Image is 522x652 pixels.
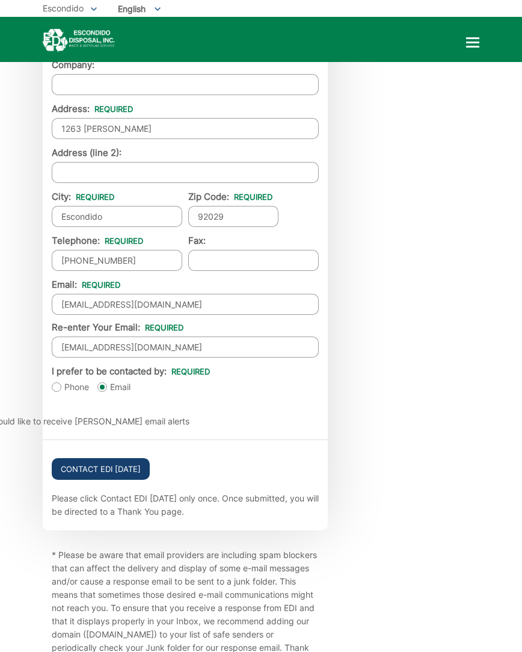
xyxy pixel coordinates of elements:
[52,104,133,114] label: Address:
[52,279,120,290] label: Email:
[52,366,210,377] label: I prefer to be contacted by:
[188,235,206,246] label: Fax:
[188,191,272,202] label: Zip Code:
[43,29,115,52] a: EDCD logo. Return to the homepage.
[52,492,319,518] p: Please click Contact EDI [DATE] only once. Once submitted, you will be directed to a Thank You page.
[52,458,150,480] input: Contact EDI [DATE]
[52,235,143,246] label: Telephone:
[52,191,114,202] label: City:
[43,3,84,13] span: Escondido
[97,381,130,393] label: Email
[52,322,183,333] label: Re-enter Your Email:
[52,60,94,70] label: Company:
[52,381,89,393] label: Phone
[52,147,121,158] label: Address (line 2):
